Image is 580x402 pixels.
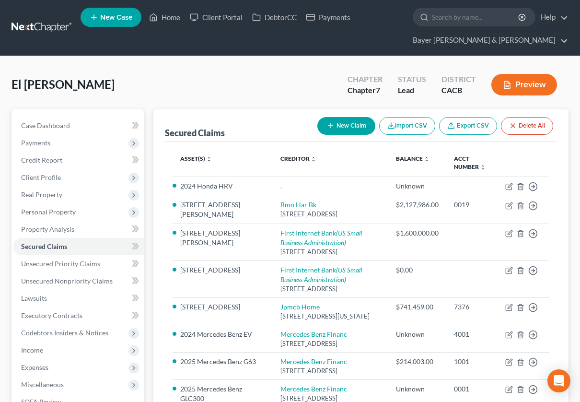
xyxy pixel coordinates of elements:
a: Payments [302,9,355,26]
li: 2025 Mercedes Benz G63 [180,357,265,367]
span: El [PERSON_NAME] [12,77,115,91]
a: First Internet Bank(US Small Business Administration) [280,266,362,284]
button: New Claim [317,117,375,135]
span: Real Property [21,190,62,199]
span: Unsecured Priority Claims [21,260,100,268]
a: Export CSV [439,117,497,135]
span: Codebtors Insiders & Notices [21,329,108,337]
div: Open Intercom Messenger [547,369,570,392]
div: CACB [441,85,476,96]
div: Unknown [396,330,439,339]
div: Status [398,74,426,85]
span: Client Profile [21,173,61,181]
span: Income [21,346,43,354]
div: Chapter [348,85,383,96]
div: Lead [398,85,426,96]
a: Case Dashboard [13,117,144,134]
span: New Case [100,14,132,21]
div: Chapter [348,74,383,85]
span: Miscellaneous [21,380,64,389]
span: 7 [376,85,380,95]
div: District [441,74,476,85]
a: Home [144,9,185,26]
a: DebtorCC [247,9,302,26]
span: Personal Property [21,208,76,216]
div: 1001 [454,357,490,367]
a: Mercedes Benz Financ [280,385,347,393]
div: [STREET_ADDRESS] [280,339,381,348]
a: Balance unfold_more [396,155,429,162]
a: Credit Report [13,152,144,169]
a: Executory Contracts [13,307,144,324]
li: [STREET_ADDRESS][PERSON_NAME] [180,200,265,219]
div: Secured Claims [165,127,225,139]
i: unfold_more [424,156,429,162]
input: Search by name... [432,8,520,26]
a: Lawsuits [13,290,144,307]
li: [STREET_ADDRESS][PERSON_NAME] [180,228,265,248]
div: [STREET_ADDRESS] [280,367,381,376]
div: [STREET_ADDRESS] [280,210,381,219]
i: (US Small Business Administration) [280,266,362,284]
span: Case Dashboard [21,121,70,130]
span: Secured Claims [21,242,67,250]
a: Secured Claims [13,238,144,255]
div: [STREET_ADDRESS] [280,284,381,294]
i: unfold_more [480,165,486,170]
a: First Internet Bank(US Small Business Administration) [280,229,362,247]
button: Delete All [501,117,553,135]
a: Jpmcb Home [280,303,320,311]
div: 7376 [454,302,490,312]
span: Credit Report [21,156,62,164]
div: $1,600,000.00 [396,228,439,238]
li: [STREET_ADDRESS] [180,302,265,312]
div: $214,003.00 [396,357,439,367]
div: 0019 [454,200,490,210]
i: unfold_more [311,156,316,162]
div: Unknown [396,384,439,394]
a: . [280,182,282,190]
div: [STREET_ADDRESS] [280,248,381,257]
li: 2024 Honda HRV [180,181,265,191]
li: [STREET_ADDRESS] [180,265,265,275]
div: 4001 [454,330,490,339]
li: 2024 Mercedes Benz EV [180,330,265,339]
button: Import CSV [379,117,435,135]
div: Unknown [396,181,439,191]
a: Unsecured Priority Claims [13,255,144,272]
a: Client Portal [185,9,247,26]
span: Payments [21,139,50,147]
a: Bmo Har Bk [280,201,316,209]
a: Asset(s) unfold_more [180,155,212,162]
span: Lawsuits [21,294,47,302]
a: Help [536,9,568,26]
a: Creditor unfold_more [280,155,316,162]
div: $2,127,986.00 [396,200,439,210]
a: Property Analysis [13,221,144,238]
div: $0.00 [396,265,439,275]
i: (US Small Business Administration) [280,229,362,247]
span: Property Analysis [21,225,74,233]
a: Bayer [PERSON_NAME] & [PERSON_NAME] [408,32,568,49]
span: Expenses [21,363,48,371]
button: Preview [491,74,557,95]
a: Unsecured Nonpriority Claims [13,272,144,290]
div: 0001 [454,384,490,394]
div: $741,459.00 [396,302,439,312]
span: Executory Contracts [21,311,82,319]
span: Unsecured Nonpriority Claims [21,277,113,285]
a: Mercedes Benz Financ [280,357,347,366]
div: [STREET_ADDRESS][US_STATE] [280,312,381,321]
a: Acct Number unfold_more [454,155,486,170]
i: unfold_more [206,156,212,162]
a: Mercedes Benz Financ [280,330,347,338]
